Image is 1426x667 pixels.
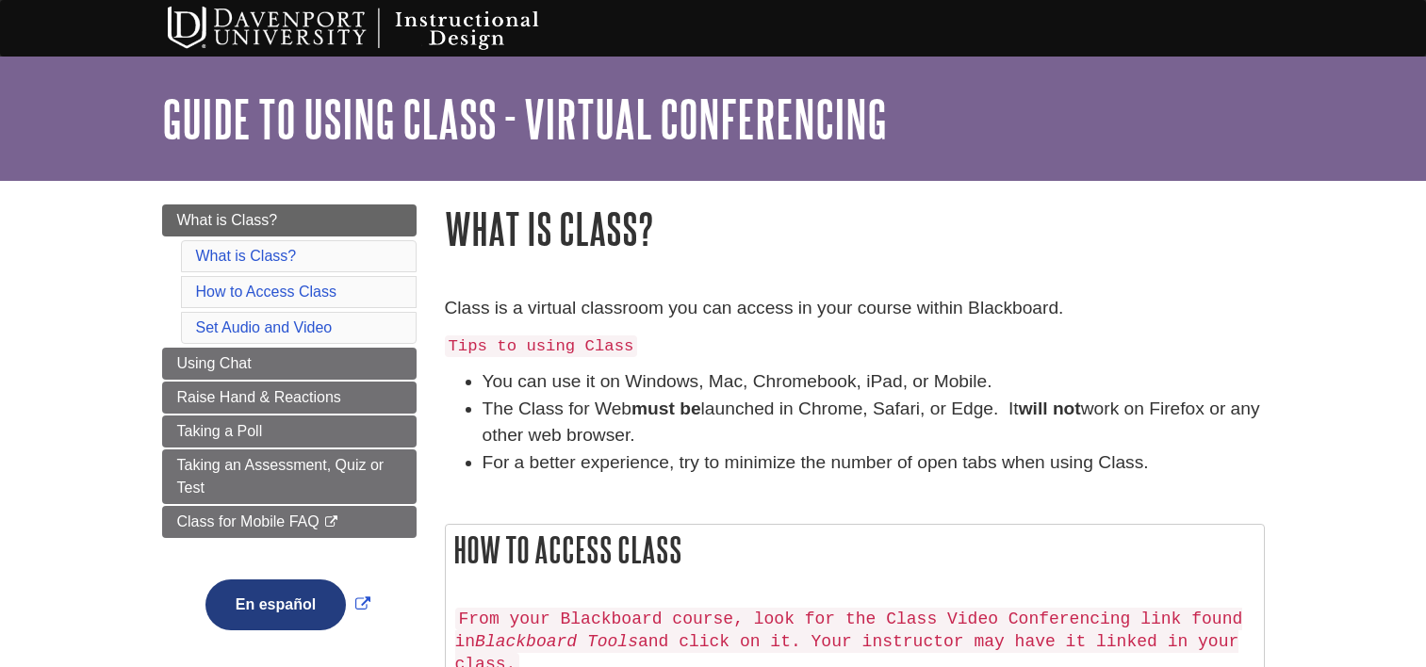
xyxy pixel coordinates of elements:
[162,348,417,380] a: Using Chat
[475,632,638,651] em: Blackboard Tools
[162,415,417,447] a: Taking a Poll
[445,295,1265,322] p: Class is a virtual classroom you can access in your course within Blackboard.
[177,513,320,529] span: Class for Mobile FAQ
[196,248,297,264] a: What is Class?
[483,449,1265,477] li: For a better experience, try to minimize the number of open tabs when using Class.
[205,579,346,630] button: En español
[177,212,278,228] span: What is Class?
[196,284,336,300] a: How to Access Class
[631,399,701,418] strong: must be
[445,335,638,357] code: Tips to using Class
[196,319,333,335] a: Set Audio and Video
[483,396,1265,450] li: The Class for Web launched in Chrome, Safari, or Edge. It work on Firefox or any other web browser.
[162,204,417,662] div: Guide Page Menu
[445,204,1265,252] h1: What is Class?
[177,457,385,496] span: Taking an Assessment, Quiz or Test
[162,382,417,414] a: Raise Hand & Reactions
[162,506,417,538] a: Class for Mobile FAQ
[162,89,887,148] a: Guide to Using Class - Virtual Conferencing
[153,5,605,52] img: Davenport University Instructional Design
[483,368,1265,396] li: You can use it on Windows, Mac, Chromebook, iPad, or Mobile.
[446,525,1264,575] h2: How to Access Class
[177,423,263,439] span: Taking a Poll
[177,355,252,371] span: Using Chat
[162,204,417,236] a: What is Class?
[162,449,417,504] a: Taking an Assessment, Quiz or Test
[201,596,375,612] a: Link opens in new window
[1019,399,1081,418] strong: will not
[177,389,341,405] span: Raise Hand & Reactions
[323,516,339,529] i: This link opens in a new window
